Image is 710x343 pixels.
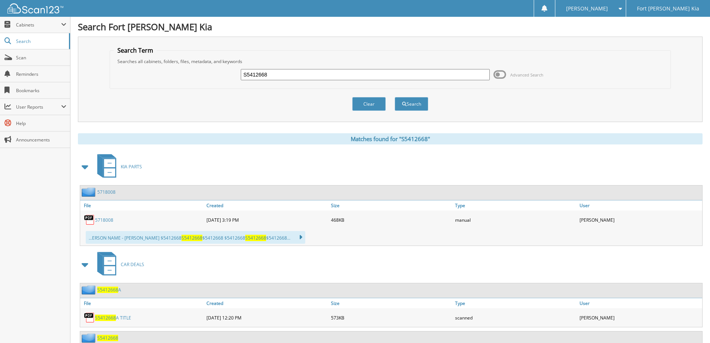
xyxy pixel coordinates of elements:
[205,310,329,325] div: [DATE] 12:20 PM
[329,200,454,211] a: Size
[121,261,144,268] span: CAR DEALS
[82,187,97,197] img: folder2.png
[205,298,329,308] a: Created
[329,298,454,308] a: Size
[16,104,61,110] span: User Reports
[16,87,66,94] span: Bookmarks
[245,235,266,241] span: S5412668
[16,71,66,77] span: Reminders
[453,298,578,308] a: Type
[16,137,66,143] span: Announcements
[329,310,454,325] div: 573KB
[84,214,95,225] img: PDF.png
[578,212,702,227] div: [PERSON_NAME]
[578,200,702,211] a: User
[97,335,118,341] a: S5412668
[95,315,131,321] a: S5412668A TITLE
[205,200,329,211] a: Created
[93,250,144,279] a: CAR DEALS
[453,200,578,211] a: Type
[578,298,702,308] a: User
[84,312,95,323] img: PDF.png
[7,3,63,13] img: scan123-logo-white.svg
[16,22,61,28] span: Cabinets
[97,287,121,293] a: S5412668A
[673,307,710,343] iframe: Chat Widget
[80,298,205,308] a: File
[395,97,428,111] button: Search
[352,97,386,111] button: Clear
[82,285,97,294] img: folder2.png
[205,212,329,227] div: [DATE] 3:19 PM
[86,231,305,244] div: ...ERSON NAME - [PERSON_NAME] $5412668 $5412668 $5412668 $5412668...
[510,72,543,78] span: Advanced Search
[329,212,454,227] div: 468KB
[97,287,118,293] span: S5412668
[78,133,703,144] div: Matches found for "S5412668"
[453,212,578,227] div: manual
[182,235,202,241] span: S5412668
[95,315,116,321] span: S5412668
[16,54,66,61] span: Scan
[93,152,142,181] a: KIA PARTS
[566,6,608,11] span: [PERSON_NAME]
[78,21,703,33] h1: Search Fort [PERSON_NAME] Kia
[114,58,667,65] div: Searches all cabinets, folders, files, metadata, and keywords
[95,217,113,223] a: 5718008
[578,310,702,325] div: [PERSON_NAME]
[16,38,65,44] span: Search
[82,333,97,343] img: folder2.png
[453,310,578,325] div: scanned
[114,46,157,54] legend: Search Term
[16,120,66,127] span: Help
[97,189,116,195] a: 5718008
[637,6,699,11] span: Fort [PERSON_NAME] Kia
[121,163,142,170] span: KIA PARTS
[80,200,205,211] a: File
